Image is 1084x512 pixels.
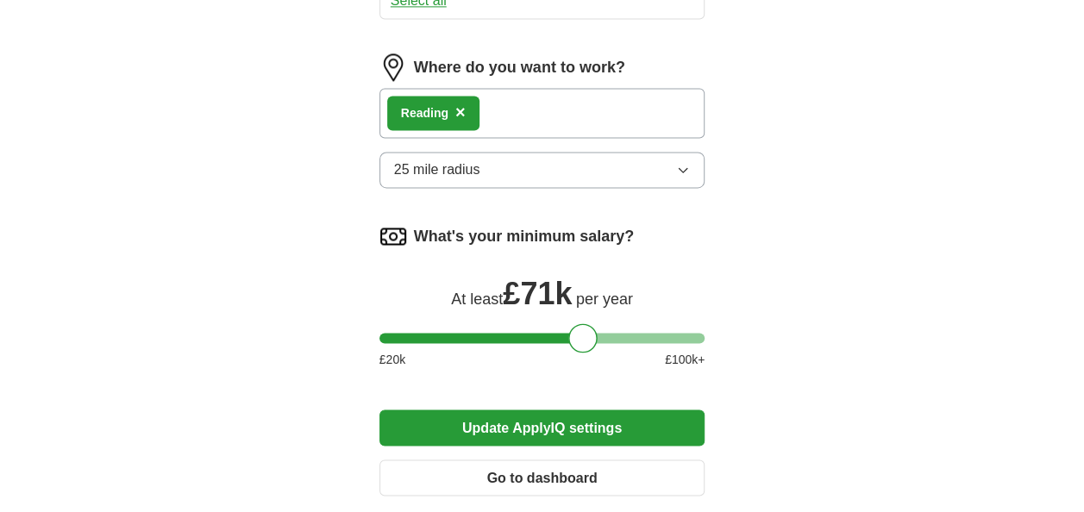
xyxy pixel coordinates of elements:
[451,290,503,308] span: At least
[414,225,634,248] label: What's your minimum salary?
[379,53,407,81] img: location.png
[455,103,466,122] span: ×
[379,152,705,188] button: 25 mile radius
[576,290,633,308] span: per year
[379,350,405,368] span: £ 20 k
[455,100,466,126] button: ×
[414,56,625,79] label: Where do you want to work?
[665,350,705,368] span: £ 100 k+
[379,222,407,250] img: salary.png
[503,276,572,311] span: £ 71k
[379,459,705,496] button: Go to dashboard
[379,409,705,446] button: Update ApplyIQ settings
[394,159,480,180] span: 25 mile radius
[401,104,448,122] div: Reading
